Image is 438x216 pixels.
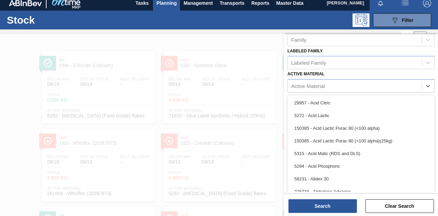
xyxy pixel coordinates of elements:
label: Labeled Family [287,49,323,53]
div: 5294 - Acid Phosphoric [287,160,435,173]
div: Programming: no user selected [352,13,370,27]
div: 5315 - Acid Malic (RDS and DLS) [287,147,435,160]
div: Card Vision [414,31,427,44]
div: 29957 - Acid Citric [287,97,435,109]
div: 276734 - Alphalase Advance [287,185,435,198]
div: Active Material [291,83,325,89]
div: Labeled Family [291,60,326,66]
div: 58231 - Alidex 30 [287,173,435,185]
button: Filter [373,13,431,27]
div: 5272 - Acid Lactic [287,109,435,122]
div: Family [291,37,306,42]
span: Filter [402,17,413,23]
div: 150385 - Acid Lactic Purac 80 (<100 alpha) [287,122,435,135]
h1: Stock [7,16,101,24]
div: 150385 - Acid Lactic Purac 80 (<100 alpha)(25kg) [287,135,435,147]
label: Active Material [287,72,324,76]
div: List Vision [401,31,414,44]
